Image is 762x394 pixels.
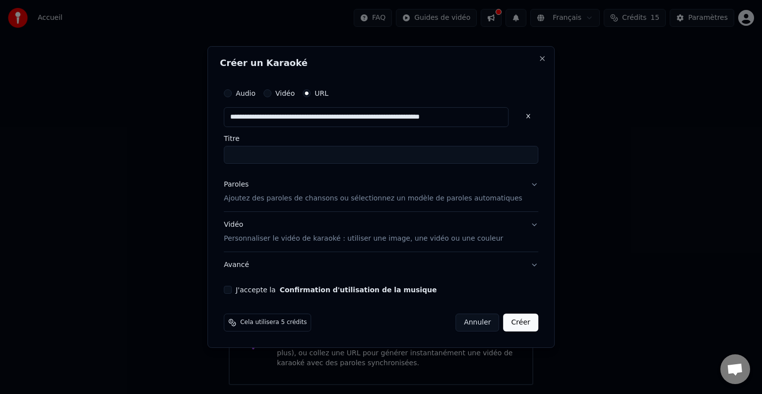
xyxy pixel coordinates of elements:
[224,234,503,244] p: Personnaliser le vidéo de karaoké : utiliser une image, une vidéo ou une couleur
[455,314,499,331] button: Annuler
[224,194,522,203] p: Ajoutez des paroles de chansons ou sélectionnez un modèle de paroles automatiques
[224,220,503,244] div: Vidéo
[236,286,437,293] label: J'accepte la
[220,59,542,67] h2: Créer un Karaoké
[504,314,538,331] button: Créer
[224,172,538,211] button: ParolesAjoutez des paroles de chansons ou sélectionnez un modèle de paroles automatiques
[275,90,295,97] label: Vidéo
[224,135,538,142] label: Titre
[224,252,538,278] button: Avancé
[224,212,538,252] button: VidéoPersonnaliser le vidéo de karaoké : utiliser une image, une vidéo ou une couleur
[240,319,307,327] span: Cela utilisera 5 crédits
[236,90,255,97] label: Audio
[224,180,249,190] div: Paroles
[280,286,437,293] button: J'accepte la
[315,90,328,97] label: URL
